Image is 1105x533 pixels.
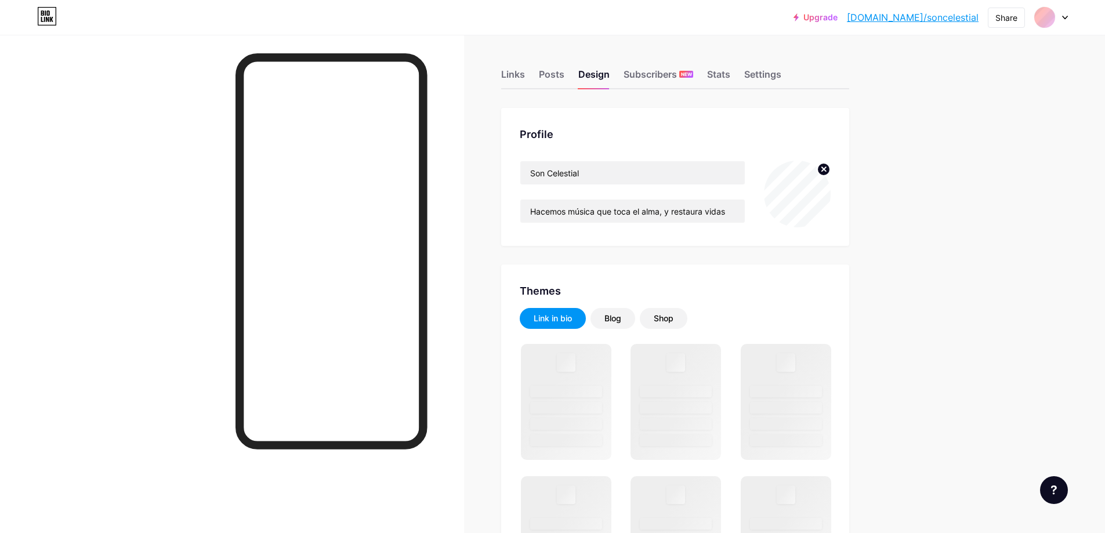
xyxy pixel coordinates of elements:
div: Posts [539,67,564,88]
div: Profile [520,126,831,142]
div: Design [578,67,610,88]
input: Bio [520,200,745,223]
a: [DOMAIN_NAME]/soncelestial [847,10,979,24]
div: Links [501,67,525,88]
input: Name [520,161,745,184]
div: Themes [520,283,831,299]
div: Stats [707,67,730,88]
span: NEW [681,71,692,78]
a: Upgrade [794,13,838,22]
div: Share [995,12,1017,24]
div: Subscribers [624,67,693,88]
div: Settings [744,67,781,88]
div: Blog [604,313,621,324]
div: Shop [654,313,673,324]
div: Link in bio [534,313,572,324]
